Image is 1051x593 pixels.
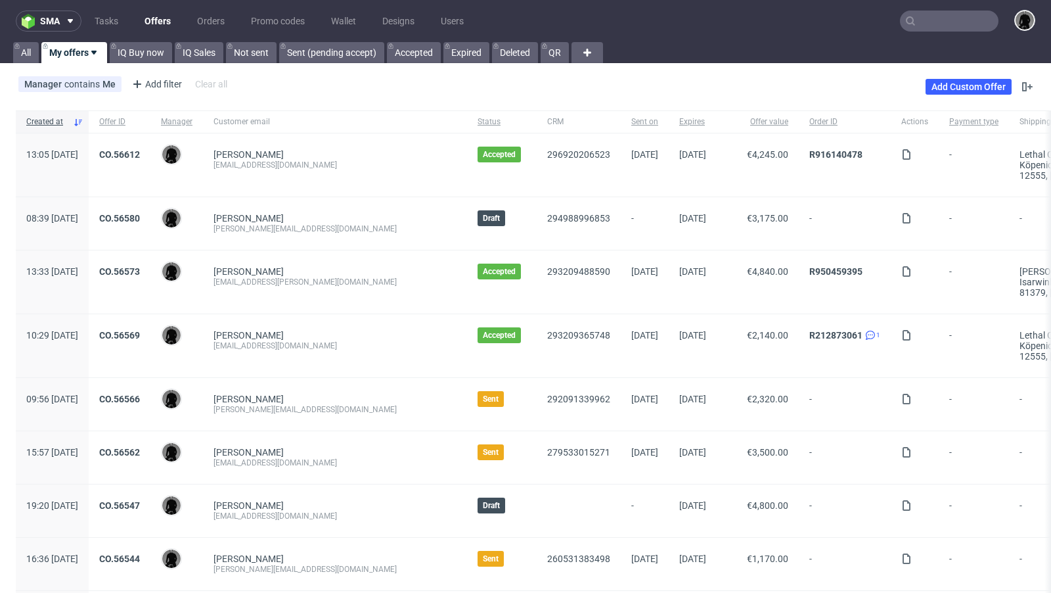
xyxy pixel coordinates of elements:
span: €3,175.00 [747,213,788,224]
span: Manager [161,116,192,128]
span: Accepted [483,149,516,160]
a: CO.56547 [99,500,140,511]
span: [DATE] [631,330,658,341]
span: €1,170.00 [747,554,788,564]
img: Dawid Urbanowicz [162,390,181,408]
a: 260531383498 [547,554,610,564]
span: - [809,213,880,234]
span: 19:20 [DATE] [26,500,78,511]
span: Sent on [631,116,658,128]
img: Dawid Urbanowicz [162,326,181,344]
div: [PERSON_NAME][EMAIL_ADDRESS][DOMAIN_NAME] [213,564,457,575]
span: 10:29 [DATE] [26,330,78,341]
span: CRM [547,116,610,128]
a: 1 [862,330,880,341]
a: Deleted [492,42,538,63]
span: sma [40,16,60,26]
a: Tasks [87,11,126,32]
span: - [809,447,880,468]
a: Orders [189,11,233,32]
a: Sent (pending accept) [279,42,384,63]
span: - [949,500,998,521]
span: 16:36 [DATE] [26,554,78,564]
div: [EMAIL_ADDRESS][DOMAIN_NAME] [213,458,457,468]
img: Dawid Urbanowicz [162,145,181,164]
img: Dawid Urbanowicz [162,262,181,281]
div: Clear all [192,75,230,93]
span: [DATE] [631,554,658,564]
img: Dawid Urbanowicz [162,496,181,515]
span: - [809,554,880,575]
span: 08:39 [DATE] [26,213,78,224]
a: Add Custom Offer [926,79,1012,95]
div: Add filter [127,74,185,95]
span: Accepted [483,266,516,277]
a: Designs [374,11,422,32]
div: [EMAIL_ADDRESS][PERSON_NAME][DOMAIN_NAME] [213,277,457,287]
a: [PERSON_NAME] [213,266,284,277]
span: Manager [24,79,64,89]
span: 15:57 [DATE] [26,447,78,458]
a: Offers [137,11,179,32]
span: - [809,394,880,415]
span: €4,800.00 [747,500,788,511]
span: [DATE] [631,394,658,404]
div: [EMAIL_ADDRESS][DOMAIN_NAME] [213,511,457,521]
span: - [949,149,998,181]
a: 292091339962 [547,394,610,404]
a: R212873061 [809,330,862,341]
span: Expires [679,116,706,128]
div: [EMAIL_ADDRESS][DOMAIN_NAME] [213,341,457,351]
span: €3,500.00 [747,447,788,458]
span: - [809,500,880,521]
a: CO.56569 [99,330,140,341]
a: [PERSON_NAME] [213,447,284,458]
div: [PERSON_NAME][EMAIL_ADDRESS][DOMAIN_NAME] [213,404,457,415]
span: - [949,554,998,575]
span: Accepted [483,330,516,341]
a: CO.56580 [99,213,140,224]
span: - [949,330,998,362]
a: My offers [41,42,107,63]
a: CO.56573 [99,266,140,277]
a: R916140478 [809,149,862,160]
button: sma [16,11,81,32]
span: 1 [876,330,880,341]
span: [DATE] [679,213,706,224]
span: - [631,500,658,521]
a: 293209488590 [547,266,610,277]
span: [DATE] [679,447,706,458]
span: Payment type [949,116,998,128]
a: CO.56612 [99,149,140,160]
span: Order ID [809,116,880,128]
span: [DATE] [679,149,706,160]
a: 279533015271 [547,447,610,458]
span: - [631,213,658,234]
span: [DATE] [631,149,658,160]
span: [DATE] [679,394,706,404]
a: IQ Buy now [110,42,172,63]
span: Status [478,116,526,128]
span: 09:56 [DATE] [26,394,78,404]
span: Offer value [727,116,788,128]
a: 296920206523 [547,149,610,160]
a: Not sent [226,42,277,63]
a: [PERSON_NAME] [213,394,284,404]
a: 294988996853 [547,213,610,224]
span: 13:33 [DATE] [26,266,78,277]
a: All [13,42,39,63]
a: [PERSON_NAME] [213,213,284,224]
img: Dawid Urbanowicz [162,209,181,227]
a: Accepted [387,42,441,63]
a: 293209365748 [547,330,610,341]
a: R950459395 [809,266,862,277]
a: [PERSON_NAME] [213,554,284,564]
span: [DATE] [631,447,658,458]
a: Wallet [323,11,364,32]
span: €4,245.00 [747,149,788,160]
a: Promo codes [243,11,313,32]
a: CO.56544 [99,554,140,564]
span: Draft [483,213,500,224]
span: contains [64,79,102,89]
span: [DATE] [679,500,706,511]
